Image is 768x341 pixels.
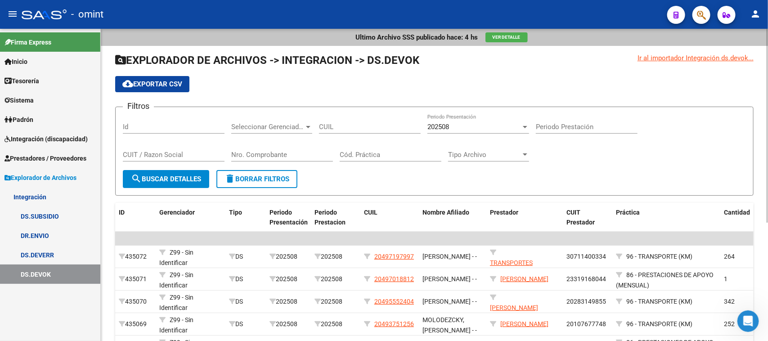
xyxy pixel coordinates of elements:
div: 435071 [119,274,152,284]
span: Z99 - Sin Identificar [159,249,193,266]
mat-icon: search [131,173,142,184]
iframe: Intercom live chat [737,310,759,332]
span: Periodo Prestacion [314,209,346,226]
span: Sistema [4,95,34,105]
mat-icon: person [750,9,761,19]
span: Integración (discapacidad) [4,134,88,144]
span: [PERSON_NAME] [500,275,548,283]
span: Gerenciador [159,209,195,216]
span: 342 [724,298,735,305]
div: 202508 [314,274,357,284]
div: DS [229,274,262,284]
datatable-header-cell: Tipo [225,203,266,233]
span: Práctica [616,209,640,216]
span: - omint [71,4,103,24]
span: Prestador [490,209,518,216]
span: CUIT Prestador [566,209,595,226]
span: 96 - TRANSPORTE (KM) [626,320,692,328]
datatable-header-cell: Gerenciador [156,203,225,233]
div: 202508 [269,274,307,284]
datatable-header-cell: Periodo Prestacion [311,203,360,233]
button: Ver Detalle [485,32,528,42]
button: Exportar CSV [115,76,189,92]
span: 20107677748 [566,320,606,328]
datatable-header-cell: Nombre Afiliado [419,203,486,233]
button: Buscar Detalles [123,170,209,188]
span: 202508 [427,123,449,131]
span: ID [119,209,125,216]
span: Tipo [229,209,242,216]
span: 252 [724,320,735,328]
span: [PERSON_NAME] - - [422,253,477,260]
span: Inicio [4,57,27,67]
div: 202508 [269,319,307,329]
span: Z99 - Sin Identificar [159,316,193,334]
span: EXPLORADOR DE ARCHIVOS -> INTEGRACION -> DS.DEVOK [115,54,419,67]
h3: Filtros [123,100,154,112]
span: TRANSPORTES [PERSON_NAME] S.R.L [490,259,554,277]
span: Exportar CSV [122,80,182,88]
span: Z99 - Sin Identificar [159,271,193,289]
div: DS [229,296,262,307]
span: 1 [724,275,728,283]
span: CUIL [364,209,377,216]
button: Borrar Filtros [216,170,297,188]
span: [PERSON_NAME] [PERSON_NAME] [490,304,538,322]
span: Nombre Afiliado [422,209,469,216]
span: MOLODEZCKY, [PERSON_NAME] - - [422,316,477,334]
datatable-header-cell: Cantidad [720,203,761,233]
datatable-header-cell: CUIL [360,203,419,233]
span: Borrar Filtros [225,175,289,183]
span: 23319168044 [566,275,606,283]
span: Seleccionar Gerenciador [231,123,304,131]
span: [PERSON_NAME] - - [422,275,477,283]
mat-icon: menu [7,9,18,19]
span: [PERSON_NAME] - - [422,298,477,305]
span: 96 - TRANSPORTE (KM) [626,298,692,305]
span: Cantidad [724,209,750,216]
span: 20283149855 [566,298,606,305]
div: 435069 [119,319,152,329]
div: 202508 [269,251,307,262]
div: 202508 [314,296,357,307]
div: 435072 [119,251,152,262]
div: DS [229,251,262,262]
div: 435070 [119,296,152,307]
span: Periodo Presentación [269,209,308,226]
mat-icon: cloud_download [122,78,133,89]
datatable-header-cell: Periodo Presentación [266,203,311,233]
span: [PERSON_NAME] [500,320,548,328]
datatable-header-cell: CUIT Prestador [563,203,612,233]
span: 86 - PRESTACIONES DE APOYO (MENSUAL) [616,271,714,289]
span: Ver Detalle [493,35,521,40]
p: Ultimo Archivo SSS publicado hace: 4 hs [356,32,478,42]
span: Tesorería [4,76,39,86]
datatable-header-cell: Práctica [612,203,720,233]
span: 20497018812 [374,275,414,283]
datatable-header-cell: Prestador [486,203,563,233]
span: Buscar Detalles [131,175,201,183]
span: Tipo Archivo [448,151,521,159]
datatable-header-cell: ID [115,203,156,233]
span: 20497197997 [374,253,414,260]
span: 30711400334 [566,253,606,260]
div: 202508 [269,296,307,307]
span: 264 [724,253,735,260]
span: Padrón [4,115,33,125]
div: 202508 [314,251,357,262]
div: 202508 [314,319,357,329]
div: Ir al importador Integración ds.devok... [638,53,754,63]
span: Firma Express [4,37,51,47]
span: 20495552404 [374,298,414,305]
mat-icon: delete [225,173,235,184]
div: DS [229,319,262,329]
span: 96 - TRANSPORTE (KM) [626,253,692,260]
span: 20493751256 [374,320,414,328]
span: Z99 - Sin Identificar [159,294,193,311]
span: Explorador de Archivos [4,173,76,183]
span: Prestadores / Proveedores [4,153,86,163]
